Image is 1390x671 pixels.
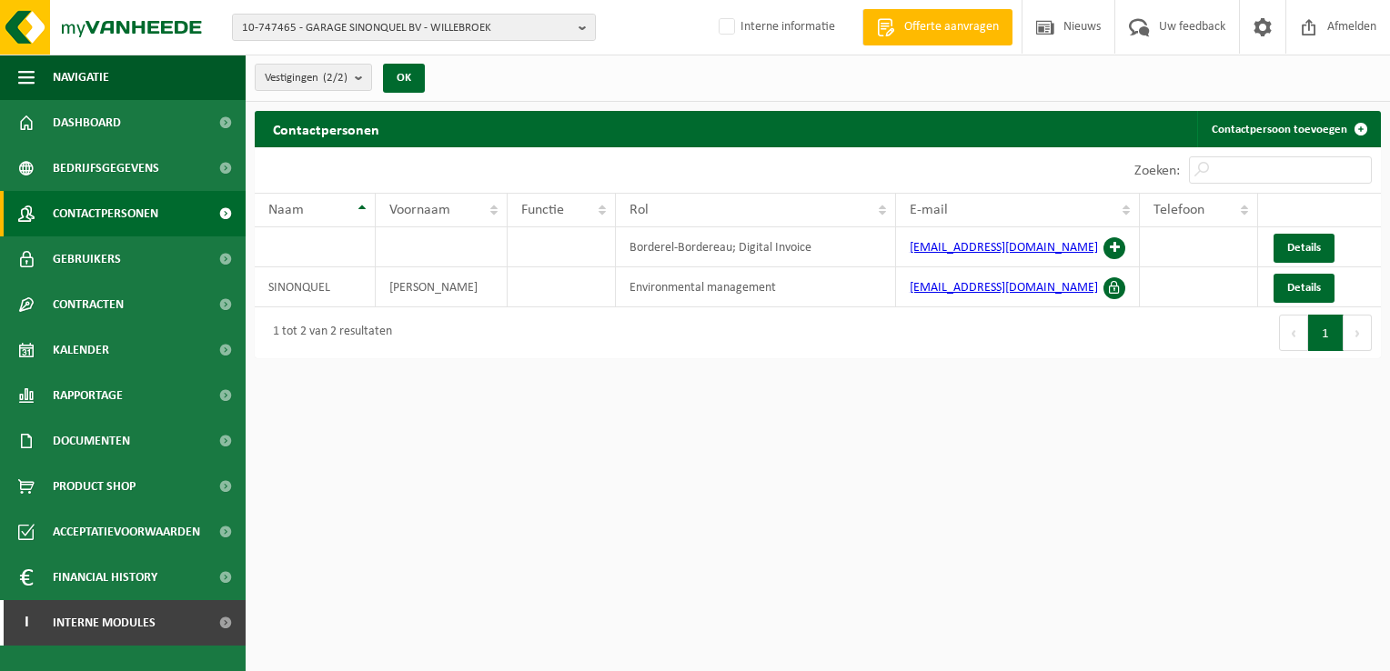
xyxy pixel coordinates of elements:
[53,600,156,646] span: Interne modules
[265,65,347,92] span: Vestigingen
[521,203,564,217] span: Functie
[323,72,347,84] count: (2/2)
[53,145,159,191] span: Bedrijfsgegevens
[53,464,136,509] span: Product Shop
[910,203,948,217] span: E-mail
[715,14,835,41] label: Interne informatie
[1134,164,1180,178] label: Zoeken:
[53,282,124,327] span: Contracten
[264,316,392,349] div: 1 tot 2 van 2 resultaten
[862,9,1012,45] a: Offerte aanvragen
[53,418,130,464] span: Documenten
[255,267,376,307] td: SINONQUEL
[1274,234,1335,263] a: Details
[383,64,425,93] button: OK
[53,327,109,373] span: Kalender
[255,64,372,91] button: Vestigingen(2/2)
[1287,242,1321,254] span: Details
[53,236,121,282] span: Gebruikers
[616,227,896,267] td: Borderel-Bordereau; Digital Invoice
[268,203,304,217] span: Naam
[232,14,596,41] button: 10-747465 - GARAGE SINONQUEL BV - WILLEBROEK
[1287,282,1321,294] span: Details
[1153,203,1204,217] span: Telefoon
[910,241,1098,255] a: [EMAIL_ADDRESS][DOMAIN_NAME]
[242,15,571,42] span: 10-747465 - GARAGE SINONQUEL BV - WILLEBROEK
[389,203,450,217] span: Voornaam
[53,100,121,145] span: Dashboard
[900,18,1003,36] span: Offerte aanvragen
[53,509,200,555] span: Acceptatievoorwaarden
[53,555,157,600] span: Financial History
[18,600,35,646] span: I
[1344,315,1372,351] button: Next
[255,111,398,146] h2: Contactpersonen
[1197,111,1379,147] a: Contactpersoon toevoegen
[53,191,158,236] span: Contactpersonen
[616,267,896,307] td: Environmental management
[53,373,123,418] span: Rapportage
[53,55,109,100] span: Navigatie
[630,203,649,217] span: Rol
[1279,315,1308,351] button: Previous
[1308,315,1344,351] button: 1
[376,267,508,307] td: [PERSON_NAME]
[910,281,1098,295] a: [EMAIL_ADDRESS][DOMAIN_NAME]
[1274,274,1335,303] a: Details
